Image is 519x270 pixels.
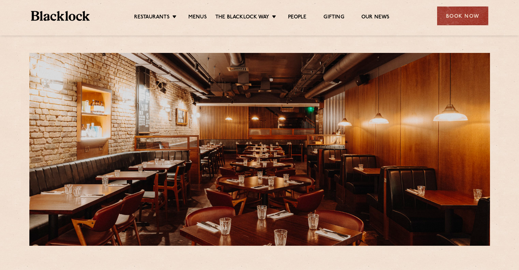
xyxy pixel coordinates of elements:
a: Restaurants [134,14,170,22]
a: Gifting [323,14,344,22]
a: Menus [188,14,207,22]
a: Our News [361,14,390,22]
a: People [288,14,306,22]
div: Book Now [437,6,488,25]
a: The Blacklock Way [215,14,269,22]
img: BL_Textured_Logo-footer-cropped.svg [31,11,90,21]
